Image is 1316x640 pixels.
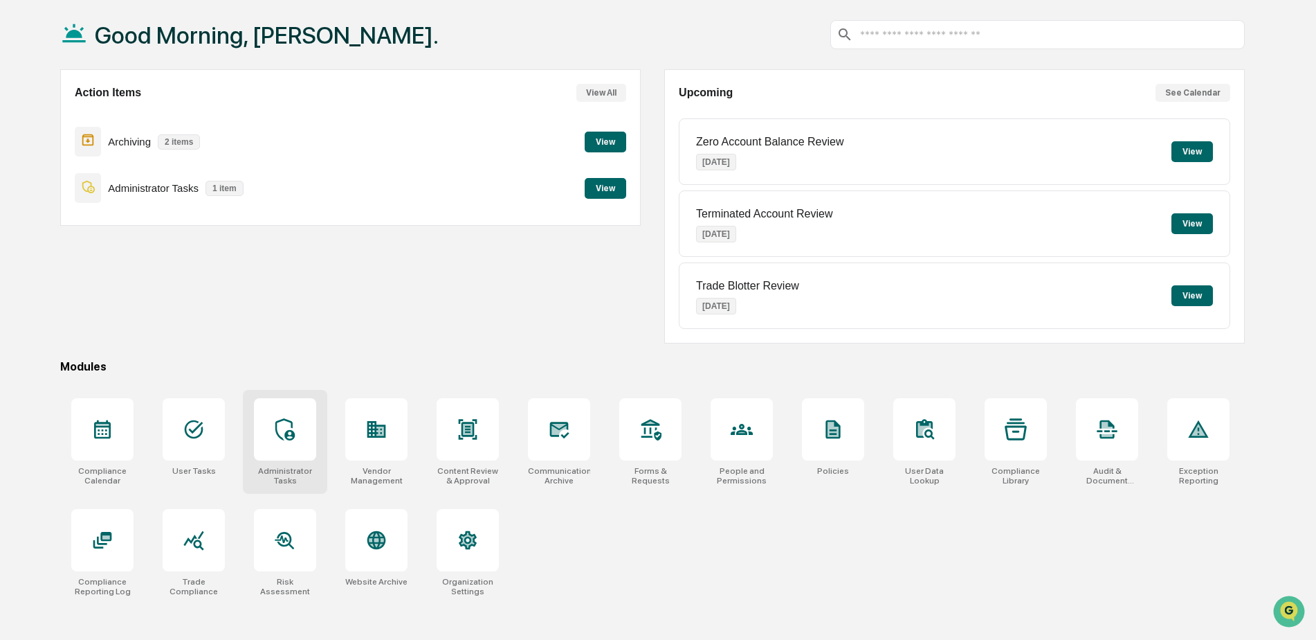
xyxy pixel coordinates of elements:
a: Powered byPylon [98,234,167,245]
div: Trade Compliance [163,577,225,596]
a: 🗄️Attestations [95,169,177,194]
img: 1746055101610-c473b297-6a78-478c-a979-82029cc54cd1 [14,106,39,131]
span: Preclearance [28,175,89,188]
button: View [1171,213,1213,234]
div: Website Archive [345,577,408,587]
div: Compliance Library [985,466,1047,486]
div: We're available if you need us! [47,120,175,131]
div: Communications Archive [528,466,590,486]
div: Exception Reporting [1167,466,1230,486]
div: Organization Settings [437,577,499,596]
span: Pylon [138,235,167,245]
a: View [585,134,626,148]
div: Forms & Requests [619,466,682,486]
p: How can we help? [14,29,252,51]
a: 🔎Data Lookup [8,195,93,220]
p: Administrator Tasks [108,182,199,194]
p: Terminated Account Review [696,208,832,220]
p: [DATE] [696,226,736,242]
div: 🗄️ [100,176,111,187]
div: User Data Lookup [893,466,956,486]
h2: Upcoming [679,87,733,99]
iframe: Open customer support [1272,594,1309,632]
p: [DATE] [696,154,736,170]
p: Trade Blotter Review [696,280,799,292]
div: User Tasks [172,466,216,476]
button: View [1171,285,1213,306]
div: Policies [817,466,849,476]
div: Modules [60,360,1245,373]
div: People and Permissions [711,466,773,486]
div: Vendor Management [345,466,408,486]
span: Attestations [114,175,172,188]
p: 2 items [158,134,200,150]
button: View All [576,84,626,102]
p: [DATE] [696,298,736,314]
div: 🖐️ [14,176,25,187]
div: Audit & Document Logs [1076,466,1138,486]
a: 🖐️Preclearance [8,169,95,194]
button: View [585,132,626,152]
a: View [585,181,626,194]
div: Administrator Tasks [254,466,316,486]
span: Data Lookup [28,201,87,215]
button: View [585,178,626,199]
div: 🔎 [14,202,25,213]
button: View [1171,141,1213,162]
button: See Calendar [1155,84,1230,102]
button: Start new chat [235,110,252,127]
p: 1 item [205,181,244,196]
div: Compliance Reporting Log [71,577,134,596]
div: Compliance Calendar [71,466,134,486]
h2: Action Items [75,87,141,99]
div: Content Review & Approval [437,466,499,486]
h1: Good Morning, [PERSON_NAME]. [95,21,439,49]
p: Archiving [108,136,151,148]
p: Zero Account Balance Review [696,136,843,148]
div: Risk Assessment [254,577,316,596]
div: Start new chat [47,106,227,120]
